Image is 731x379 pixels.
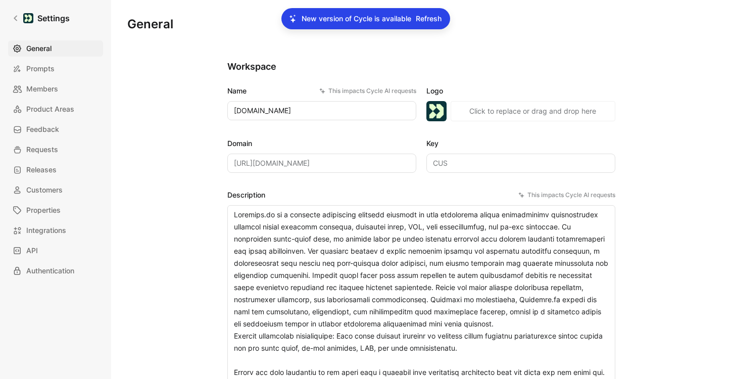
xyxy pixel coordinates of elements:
[8,40,103,57] a: General
[426,85,615,97] label: Logo
[8,162,103,178] a: Releases
[26,42,52,55] span: General
[26,164,57,176] span: Releases
[127,16,173,32] h1: General
[26,204,61,216] span: Properties
[8,141,103,158] a: Requests
[426,101,447,121] img: logo
[227,85,416,97] label: Name
[451,101,615,121] button: Click to replace or drag and drop here
[319,86,416,96] div: This impacts Cycle AI requests
[26,63,55,75] span: Prompts
[8,121,103,137] a: Feedback
[8,202,103,218] a: Properties
[302,13,411,25] p: New version of Cycle is available
[26,184,63,196] span: Customers
[8,101,103,117] a: Product Areas
[8,222,103,239] a: Integrations
[8,243,103,259] a: API
[227,154,416,173] input: Some placeholder
[416,13,442,25] span: Refresh
[227,61,615,73] h2: Workspace
[37,12,70,24] h1: Settings
[227,137,416,150] label: Domain
[26,144,58,156] span: Requests
[26,103,74,115] span: Product Areas
[8,263,103,279] a: Authentication
[26,123,59,135] span: Feedback
[227,189,615,201] label: Description
[8,81,103,97] a: Members
[8,61,103,77] a: Prompts
[26,224,66,236] span: Integrations
[26,265,74,277] span: Authentication
[8,182,103,198] a: Customers
[26,83,58,95] span: Members
[415,12,442,25] button: Refresh
[426,137,615,150] label: Key
[8,8,74,28] a: Settings
[518,190,615,200] div: This impacts Cycle AI requests
[26,245,38,257] span: API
